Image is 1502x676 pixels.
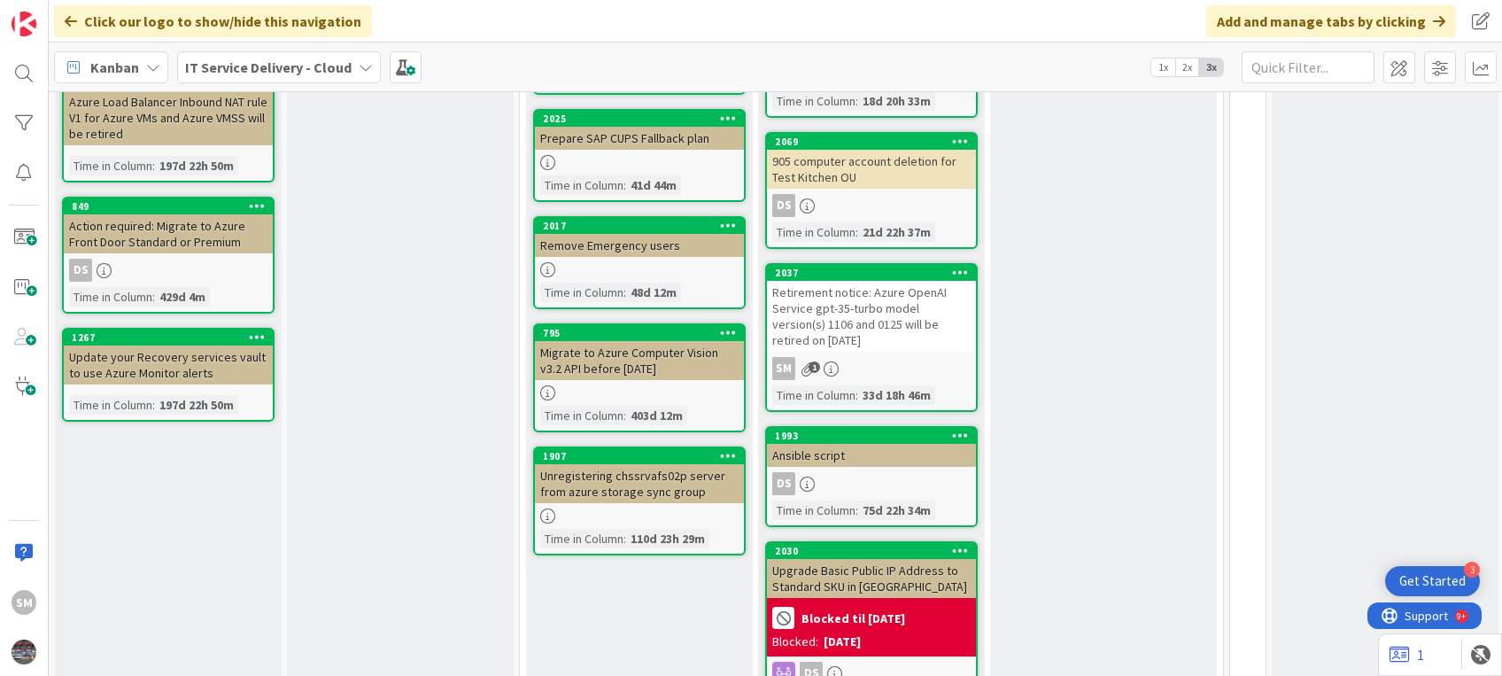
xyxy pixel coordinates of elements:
[767,150,976,189] div: 905 computer account deletion for Test Kitchen OU
[535,341,744,380] div: Migrate to Azure Computer Vision v3.2 API before [DATE]
[772,385,856,405] div: Time in Column
[775,136,976,148] div: 2069
[856,501,858,520] span: :
[1399,572,1466,590] div: Get Started
[858,91,935,111] div: 18d 20h 33m
[64,74,273,145] div: Azure Load Balancer Inbound NAT rule V1 for Azure VMs and Azure VMSS will be retired
[69,287,152,307] div: Time in Column
[623,283,626,302] span: :
[1242,51,1374,83] input: Quick Filter...
[767,134,976,189] div: 2069905 computer account deletion for Test Kitchen OU
[772,357,795,380] div: SM
[767,134,976,150] div: 2069
[775,267,976,279] div: 2037
[772,501,856,520] div: Time in Column
[64,259,273,282] div: DS
[535,325,744,341] div: 795
[152,156,155,175] span: :
[37,3,81,24] span: Support
[535,325,744,380] div: 795Migrate to Azure Computer Vision v3.2 API before [DATE]
[856,91,858,111] span: :
[69,259,92,282] div: DS
[767,194,976,217] div: DS
[540,283,623,302] div: Time in Column
[540,175,623,195] div: Time in Column
[543,450,744,462] div: 1907
[543,113,744,125] div: 2025
[72,331,273,344] div: 1267
[767,265,976,352] div: 2037Retirement notice: Azure OpenAI Service gpt-35-turbo model version(s) 1106 and 0125 will be r...
[64,330,273,385] div: 1267Update your Recovery services vault to use Azure Monitor alerts
[809,361,820,373] span: 1
[858,385,935,405] div: 33d 18h 46m
[858,222,935,242] div: 21d 22h 37m
[626,283,681,302] div: 48d 12m
[775,430,976,442] div: 1993
[152,287,155,307] span: :
[801,612,905,625] b: Blocked til [DATE]
[767,543,976,559] div: 2030
[64,330,273,346] div: 1267
[767,559,976,598] div: Upgrade Basic Public IP Address to Standard SKU in [GEOGRAPHIC_DATA]
[540,406,623,425] div: Time in Column
[1175,58,1199,76] span: 2x
[1199,58,1223,76] span: 3x
[856,385,858,405] span: :
[535,218,744,257] div: 2017Remove Emergency users
[185,58,352,76] b: IT Service Delivery - Cloud
[89,7,98,21] div: 9+
[824,633,861,651] div: [DATE]
[535,111,744,127] div: 2025
[767,472,976,495] div: DS
[64,198,273,214] div: 849
[12,640,36,664] img: avatar
[775,545,976,557] div: 2030
[152,395,155,415] span: :
[69,395,152,415] div: Time in Column
[64,198,273,253] div: 849Action required: Migrate to Azure Front Door Standard or Premium
[535,464,744,503] div: Unregistering chssrvafs02p server from azure storage sync group
[155,287,210,307] div: 429d 4m
[535,218,744,234] div: 2017
[543,327,744,339] div: 795
[64,346,273,385] div: Update your Recovery services vault to use Azure Monitor alerts
[64,214,273,253] div: Action required: Migrate to Azure Front Door Standard or Premium
[72,200,273,213] div: 849
[12,12,36,36] img: Visit kanbanzone.com
[772,633,818,651] div: Blocked:
[767,543,976,598] div: 2030Upgrade Basic Public IP Address to Standard SKU in [GEOGRAPHIC_DATA]
[535,448,744,503] div: 1907Unregistering chssrvafs02p server from azure storage sync group
[772,91,856,111] div: Time in Column
[858,501,935,520] div: 75d 22h 34m
[1206,5,1456,37] div: Add and manage tabs by clicking
[626,529,709,548] div: 110d 23h 29m
[90,57,139,78] span: Kanban
[767,444,976,467] div: Ansible script
[767,281,976,352] div: Retirement notice: Azure OpenAI Service gpt-35-turbo model version(s) 1106 and 0125 will be retir...
[1151,58,1175,76] span: 1x
[623,175,626,195] span: :
[12,590,36,615] div: SM
[155,156,238,175] div: 197d 22h 50m
[535,127,744,150] div: Prepare SAP CUPS Fallback plan
[772,472,795,495] div: DS
[543,220,744,232] div: 2017
[767,357,976,380] div: SM
[155,395,238,415] div: 197d 22h 50m
[54,5,372,37] div: Click our logo to show/hide this navigation
[772,222,856,242] div: Time in Column
[540,529,623,548] div: Time in Column
[69,156,152,175] div: Time in Column
[856,222,858,242] span: :
[535,448,744,464] div: 1907
[535,234,744,257] div: Remove Emergency users
[626,175,681,195] div: 41d 44m
[535,111,744,150] div: 2025Prepare SAP CUPS Fallback plan
[1464,562,1480,578] div: 3
[626,406,687,425] div: 403d 12m
[767,265,976,281] div: 2037
[1385,566,1480,596] div: Open Get Started checklist, remaining modules: 3
[623,529,626,548] span: :
[767,428,976,444] div: 1993
[623,406,626,425] span: :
